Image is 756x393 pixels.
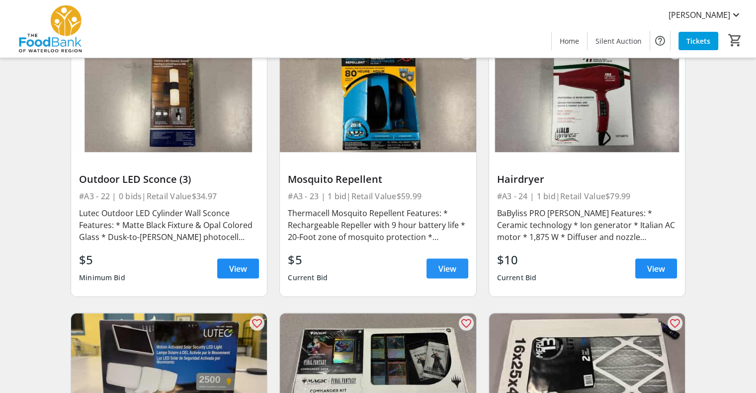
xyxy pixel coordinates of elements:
[661,7,750,23] button: [PERSON_NAME]
[635,259,677,279] a: View
[288,173,468,185] div: Mosquito Repellent
[497,251,537,269] div: $10
[79,207,259,243] div: Lutec Outdoor LED Cylinder Wall Sconce Features: * Matte Black Fixture & Opal Colored Glass * Dus...
[79,189,259,203] div: #A3 - 22 | 0 bids | Retail Value $34.97
[650,31,670,51] button: Help
[288,269,328,287] div: Current Bid
[71,42,267,153] img: Outdoor LED Sconce (3)
[426,259,468,279] a: View
[489,42,685,153] img: Hairdryer
[79,173,259,185] div: Outdoor LED Sconce (3)
[595,36,642,46] span: Silent Auction
[497,269,537,287] div: Current Bid
[669,9,730,21] span: [PERSON_NAME]
[726,31,744,49] button: Cart
[251,317,263,329] mat-icon: favorite_outline
[552,32,587,50] a: Home
[6,4,94,54] img: The Food Bank of Waterloo Region's Logo
[647,263,665,275] span: View
[288,251,328,269] div: $5
[79,269,125,287] div: Minimum Bid
[678,32,718,50] a: Tickets
[669,317,681,329] mat-icon: favorite_outline
[686,36,710,46] span: Tickets
[560,36,579,46] span: Home
[497,173,677,185] div: Hairdryer
[460,317,472,329] mat-icon: favorite_outline
[288,207,468,243] div: Thermacell Mosquito Repellent Features: * Rechargeable Repeller with 9 hour battery life * 20-Foo...
[217,259,259,279] a: View
[497,189,677,203] div: #A3 - 24 | 1 bid | Retail Value $79.99
[229,263,247,275] span: View
[438,263,456,275] span: View
[497,207,677,243] div: BaByliss PRO [PERSON_NAME] Features: * Ceramic technology * Ion generator * Italian AC motor * 1,...
[79,251,125,269] div: $5
[288,189,468,203] div: #A3 - 23 | 1 bid | Retail Value $59.99
[280,42,476,153] img: Mosquito Repellent
[588,32,650,50] a: Silent Auction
